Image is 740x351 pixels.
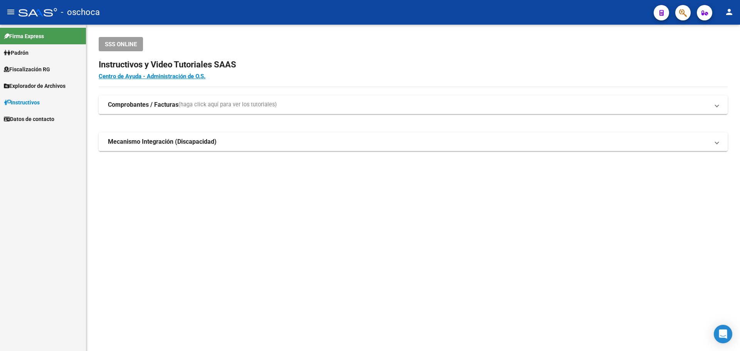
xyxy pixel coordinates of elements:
button: SSS ONLINE [99,37,143,51]
span: Fiscalización RG [4,65,50,74]
span: Explorador de Archivos [4,82,66,90]
div: Open Intercom Messenger [714,325,732,343]
span: - oschoca [61,4,100,21]
span: Firma Express [4,32,44,40]
mat-icon: menu [6,7,15,17]
strong: Mecanismo Integración (Discapacidad) [108,138,217,146]
h2: Instructivos y Video Tutoriales SAAS [99,57,728,72]
span: Padrón [4,49,29,57]
span: Instructivos [4,98,40,107]
span: SSS ONLINE [105,41,137,48]
a: Centro de Ayuda - Administración de O.S. [99,73,205,80]
mat-icon: person [725,7,734,17]
span: (haga click aquí para ver los tutoriales) [178,101,277,109]
span: Datos de contacto [4,115,54,123]
strong: Comprobantes / Facturas [108,101,178,109]
mat-expansion-panel-header: Mecanismo Integración (Discapacidad) [99,133,728,151]
mat-expansion-panel-header: Comprobantes / Facturas(haga click aquí para ver los tutoriales) [99,96,728,114]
